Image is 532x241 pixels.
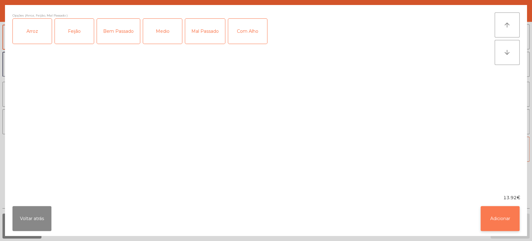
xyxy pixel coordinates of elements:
span: (Arroz, Feijão, Mal Passado ) [25,12,68,18]
div: Com Alho [228,19,267,44]
div: Arroz [13,19,52,44]
div: Bem Passado [97,19,140,44]
div: Feijão [55,19,94,44]
i: arrow_upward [503,21,511,29]
button: Voltar atrás [12,206,51,231]
div: Mal Passado [185,19,225,44]
div: 13.92€ [5,194,527,201]
i: arrow_downward [503,49,511,56]
button: arrow_upward [495,12,520,37]
button: Adicionar [481,206,520,231]
button: arrow_downward [495,40,520,65]
span: Opções [12,12,24,18]
div: Medio [143,19,182,44]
